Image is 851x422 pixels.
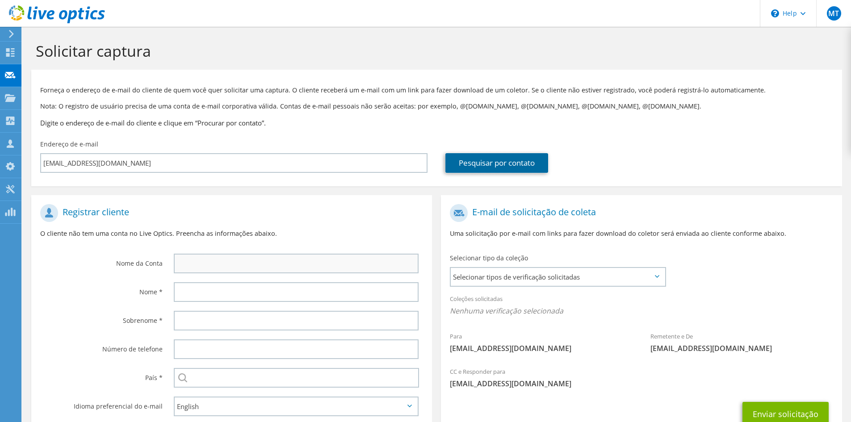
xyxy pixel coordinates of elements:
p: Uma solicitação por e-mail com links para fazer download do coletor será enviada ao cliente confo... [450,229,833,238]
h3: Digite o endereço de e-mail do cliente e clique em “Procurar por contato”. [40,118,833,128]
h1: Solicitar captura [36,42,833,60]
label: Nome da Conta [40,254,163,268]
p: Forneça o endereço de e-mail do cliente de quem você quer solicitar uma captura. O cliente recebe... [40,85,833,95]
div: Para [441,327,641,358]
p: O cliente não tem uma conta no Live Optics. Preencha as informações abaixo. [40,229,423,238]
div: CC e Responder para [441,362,842,393]
label: Selecionar tipo da coleção [450,254,528,263]
label: Idioma preferencial do e-mail [40,397,163,411]
h1: Registrar cliente [40,204,419,222]
svg: \n [771,9,779,17]
span: Nenhuma verificação selecionada [450,306,833,316]
span: [EMAIL_ADDRESS][DOMAIN_NAME] [450,379,833,389]
span: [EMAIL_ADDRESS][DOMAIN_NAME] [450,343,633,353]
p: Nota: O registro de usuário precisa de uma conta de e-mail corporativa válida. Contas de e-mail p... [40,101,833,111]
label: Sobrenome * [40,311,163,325]
span: Selecionar tipos de verificação solicitadas [451,268,665,286]
span: MT [827,6,841,21]
label: País * [40,368,163,382]
a: Pesquisar por contato [445,153,548,173]
label: Nome * [40,282,163,297]
div: Remetente e De [641,327,842,358]
label: Número de telefone [40,339,163,354]
h1: E-mail de solicitação de coleta [450,204,828,222]
label: Endereço de e-mail [40,140,98,149]
div: Coleções solicitadas [441,289,842,322]
span: [EMAIL_ADDRESS][DOMAIN_NAME] [650,343,833,353]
